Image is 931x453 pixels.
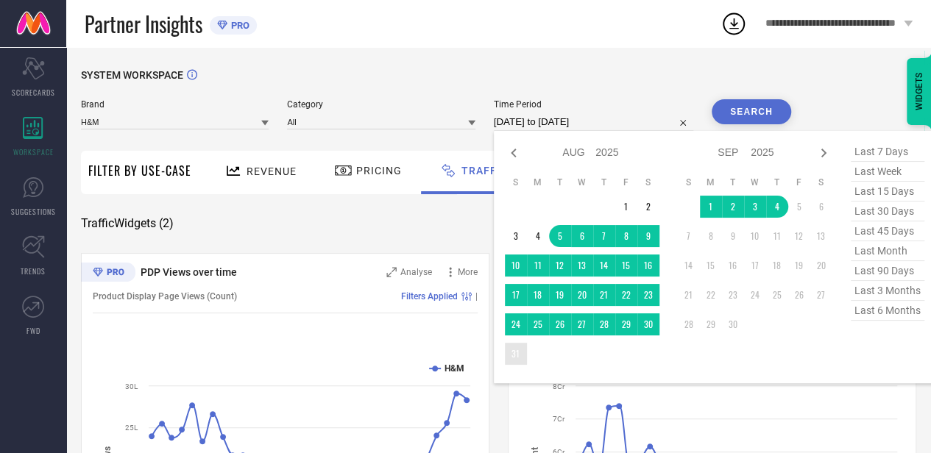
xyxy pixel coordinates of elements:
span: last 90 days [851,261,924,281]
span: Category [287,99,475,110]
td: Tue Aug 26 2025 [549,313,571,335]
th: Thursday [766,176,788,188]
td: Thu Aug 28 2025 [593,313,615,335]
td: Sat Sep 13 2025 [810,225,832,247]
text: 25L [125,424,138,432]
td: Sat Aug 30 2025 [637,313,659,335]
td: Fri Sep 12 2025 [788,225,810,247]
span: Revenue [247,165,297,177]
span: TRENDS [21,265,46,277]
td: Mon Aug 18 2025 [527,284,549,306]
span: Brand [81,99,269,110]
td: Fri Aug 22 2025 [615,284,637,306]
td: Fri Sep 05 2025 [788,196,810,218]
span: FWD [26,325,40,336]
td: Wed Aug 06 2025 [571,225,593,247]
th: Wednesday [571,176,593,188]
div: Open download list [721,10,747,37]
th: Saturday [810,176,832,188]
text: H&M [445,363,464,374]
td: Thu Sep 18 2025 [766,254,788,277]
td: Tue Sep 30 2025 [722,313,744,335]
td: Mon Sep 22 2025 [700,284,722,306]
td: Tue Aug 05 2025 [549,225,571,247]
td: Sun Sep 21 2025 [678,284,700,306]
span: Product Display Page Views (Count) [93,291,237,302]
th: Sunday [678,176,700,188]
text: 30L [125,382,138,390]
td: Sat Aug 02 2025 [637,196,659,218]
span: WORKSPACE [13,146,54,157]
td: Fri Aug 29 2025 [615,313,637,335]
span: SYSTEM WORKSPACE [81,69,183,81]
text: 8Cr [553,382,565,390]
span: SCORECARDS [12,87,55,98]
td: Wed Sep 24 2025 [744,284,766,306]
td: Sun Aug 17 2025 [505,284,527,306]
td: Sun Aug 24 2025 [505,313,527,335]
td: Sun Sep 28 2025 [678,313,700,335]
td: Thu Sep 25 2025 [766,284,788,306]
span: last 7 days [851,142,924,162]
td: Wed Aug 13 2025 [571,254,593,277]
th: Thursday [593,176,615,188]
td: Sat Aug 23 2025 [637,284,659,306]
span: last 30 days [851,201,924,221]
span: PDP Views over time [141,266,237,278]
td: Thu Sep 11 2025 [766,225,788,247]
input: Select time period [494,113,693,131]
td: Sun Sep 07 2025 [678,225,700,247]
td: Tue Sep 16 2025 [722,254,744,277]
td: Sun Aug 10 2025 [505,254,527,277]
td: Thu Aug 07 2025 [593,225,615,247]
td: Mon Aug 04 2025 [527,225,549,247]
div: Previous month [505,144,523,162]
th: Tuesday [549,176,571,188]
span: Analyse [400,267,432,277]
button: Search [712,99,791,124]
td: Wed Sep 10 2025 [744,225,766,247]
span: last 45 days [851,221,924,241]
span: Traffic Widgets ( 2 ) [81,216,174,231]
th: Tuesday [722,176,744,188]
td: Sat Aug 09 2025 [637,225,659,247]
th: Sunday [505,176,527,188]
th: Friday [788,176,810,188]
td: Tue Sep 09 2025 [722,225,744,247]
td: Mon Aug 11 2025 [527,254,549,277]
span: last 15 days [851,182,924,201]
td: Mon Aug 25 2025 [527,313,549,335]
td: Thu Sep 04 2025 [766,196,788,218]
td: Mon Sep 01 2025 [700,196,722,218]
span: Pricing [356,165,402,176]
td: Fri Sep 26 2025 [788,284,810,306]
td: Thu Aug 21 2025 [593,284,615,306]
th: Monday [700,176,722,188]
td: Sat Sep 27 2025 [810,284,832,306]
th: Monday [527,176,549,188]
td: Mon Sep 15 2025 [700,254,722,277]
td: Fri Aug 01 2025 [615,196,637,218]
div: Next month [815,144,832,162]
span: | [475,291,478,302]
td: Fri Sep 19 2025 [788,254,810,277]
span: Time Period [494,99,693,110]
th: Saturday [637,176,659,188]
td: Tue Aug 12 2025 [549,254,571,277]
span: last month [851,241,924,261]
td: Wed Sep 03 2025 [744,196,766,218]
td: Sat Sep 06 2025 [810,196,832,218]
td: Thu Aug 14 2025 [593,254,615,277]
td: Fri Aug 08 2025 [615,225,637,247]
td: Tue Sep 23 2025 [722,284,744,306]
td: Wed Aug 27 2025 [571,313,593,335]
td: Fri Aug 15 2025 [615,254,637,277]
span: Partner Insights [85,9,202,39]
td: Sun Aug 03 2025 [505,225,527,247]
span: Traffic [461,165,508,176]
td: Wed Sep 17 2025 [744,254,766,277]
td: Sat Aug 16 2025 [637,254,659,277]
td: Mon Sep 29 2025 [700,313,722,335]
span: PRO [227,20,249,31]
th: Wednesday [744,176,766,188]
